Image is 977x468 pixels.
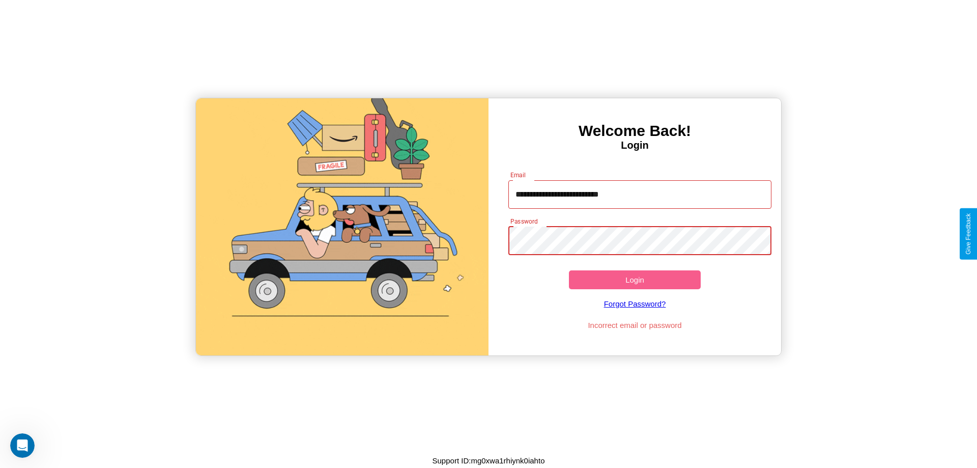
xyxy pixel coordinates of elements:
button: Login [569,270,701,289]
div: Give Feedback [965,213,972,255]
img: gif [196,98,489,355]
h4: Login [489,140,781,151]
label: Password [510,217,537,226]
a: Forgot Password? [503,289,767,318]
p: Incorrect email or password [503,318,767,332]
iframe: Intercom live chat [10,433,35,458]
p: Support ID: mg0xwa1rhiynk0iahto [433,454,545,467]
label: Email [510,171,526,179]
h3: Welcome Back! [489,122,781,140]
